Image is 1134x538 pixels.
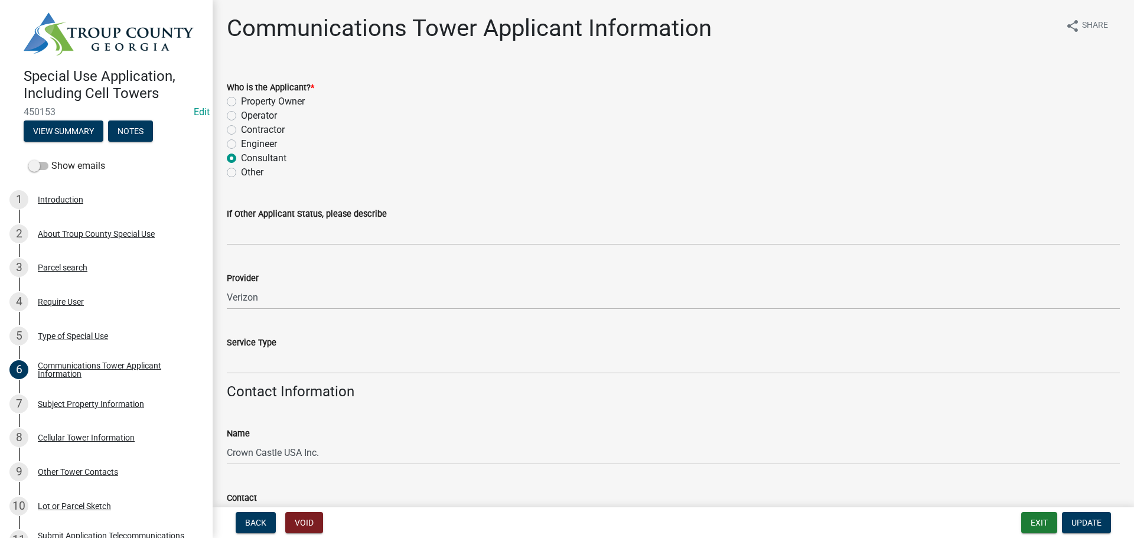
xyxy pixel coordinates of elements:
label: Other [241,165,263,180]
button: Update [1062,512,1111,533]
wm-modal-confirm: Notes [108,128,153,137]
button: Back [236,512,276,533]
div: 4 [9,292,28,311]
div: 1 [9,190,28,209]
label: Consultant [241,151,286,165]
div: 9 [9,462,28,481]
wm-modal-confirm: Summary [24,128,103,137]
span: Update [1071,518,1102,527]
h4: Special Use Application, Including Cell Towers [24,68,203,102]
span: Back [245,518,266,527]
label: Contact [227,494,257,503]
div: Require User [38,298,84,306]
span: Share [1082,19,1108,33]
div: Communications Tower Applicant Information [38,361,194,378]
div: Type of Special Use [38,332,108,340]
div: 10 [9,497,28,516]
div: 2 [9,224,28,243]
div: 3 [9,258,28,277]
h4: Contact Information [227,383,1120,400]
div: 7 [9,394,28,413]
label: Show emails [28,159,105,173]
div: Subject Property Information [38,400,144,408]
h1: Communications Tower Applicant Information [227,14,712,43]
div: 8 [9,428,28,447]
label: Provider [227,275,259,283]
wm-modal-confirm: Edit Application Number [194,106,210,118]
div: Cellular Tower Information [38,433,135,442]
button: Exit [1021,512,1057,533]
div: Other Tower Contacts [38,468,118,476]
label: Name [227,430,250,438]
div: Lot or Parcel Sketch [38,502,111,510]
div: Parcel search [38,263,87,272]
i: share [1065,19,1080,33]
label: Engineer [241,137,277,151]
button: shareShare [1056,14,1117,37]
label: Contractor [241,123,285,137]
button: View Summary [24,120,103,142]
div: Introduction [38,195,83,204]
span: 450153 [24,106,189,118]
div: 6 [9,360,28,379]
div: 5 [9,327,28,345]
div: About Troup County Special Use [38,230,155,238]
label: If Other Applicant Status, please describe [227,210,387,219]
a: Edit [194,106,210,118]
img: Troup County, Georgia [24,12,194,56]
label: Service Type [227,339,276,347]
button: Notes [108,120,153,142]
label: Who is the Applicant? [227,84,314,92]
label: Property Owner [241,94,305,109]
button: Void [285,512,323,533]
label: Operator [241,109,277,123]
